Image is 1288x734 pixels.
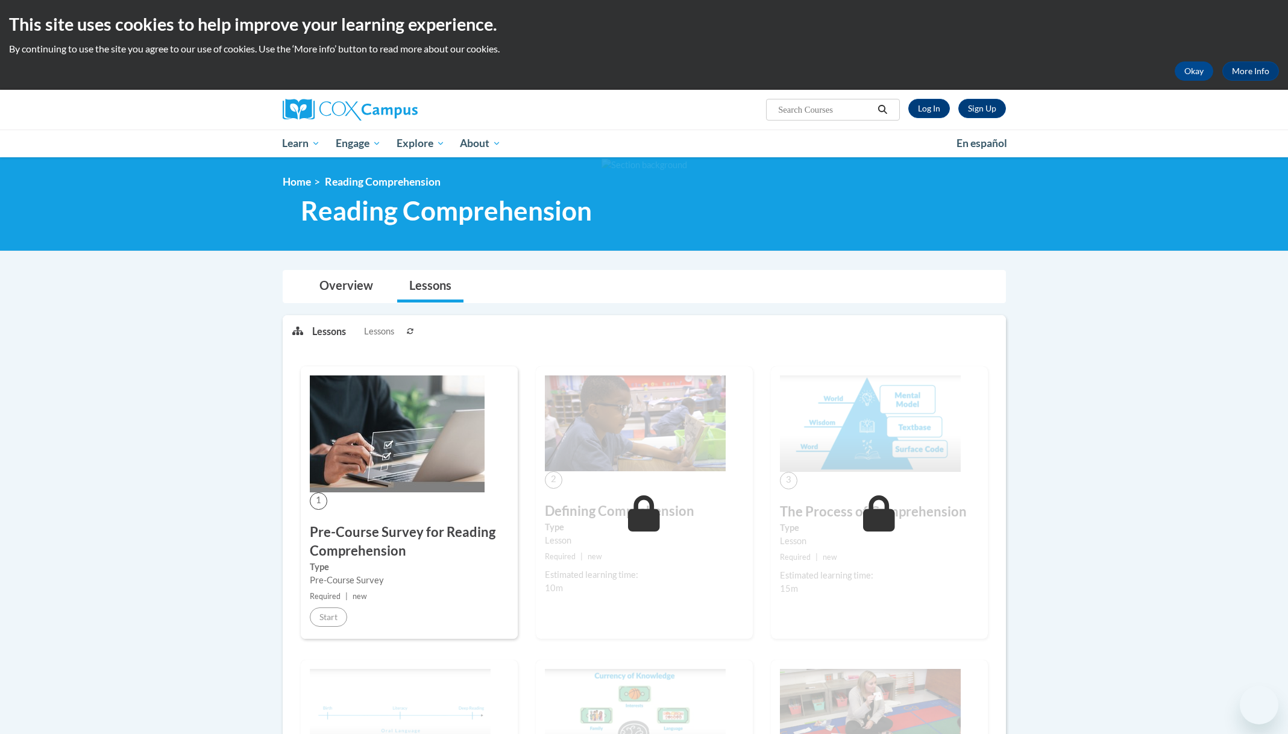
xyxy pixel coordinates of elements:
[364,325,394,338] span: Lessons
[815,553,818,562] span: |
[301,195,592,227] span: Reading Comprehension
[545,583,563,593] span: 10m
[780,521,979,535] label: Type
[780,503,979,521] h3: The Process of Comprehension
[823,553,837,562] span: new
[389,130,453,157] a: Explore
[780,375,961,472] img: Course Image
[353,592,367,601] span: new
[310,560,509,574] label: Type
[310,523,509,560] h3: Pre-Course Survey for Reading Comprehension
[345,592,348,601] span: |
[9,12,1279,36] h2: This site uses cookies to help improve your learning experience.
[777,102,873,117] input: Search Courses
[265,130,1024,157] div: Main menu
[545,568,744,582] div: Estimated learning time:
[958,99,1006,118] a: Register
[908,99,950,118] a: Log In
[397,271,463,303] a: Lessons
[325,175,441,188] span: Reading Comprehension
[282,136,320,151] span: Learn
[310,607,347,627] button: Start
[275,130,328,157] a: Learn
[588,552,602,561] span: new
[1222,61,1279,81] a: More Info
[1240,686,1278,724] iframe: Button to launch messaging window
[545,502,744,521] h3: Defining Comprehension
[307,271,385,303] a: Overview
[873,102,891,117] button: Search
[545,534,744,547] div: Lesson
[1175,61,1213,81] button: Okay
[580,552,583,561] span: |
[780,472,797,489] span: 3
[310,574,509,587] div: Pre-Course Survey
[336,136,381,151] span: Engage
[452,130,509,157] a: About
[780,583,798,594] span: 15m
[9,42,1279,55] p: By continuing to use the site you agree to our use of cookies. Use the ‘More info’ button to read...
[780,569,979,582] div: Estimated learning time:
[283,99,418,121] img: Cox Campus
[310,592,341,601] span: Required
[545,521,744,534] label: Type
[283,99,512,121] a: Cox Campus
[602,158,687,172] img: Section background
[780,535,979,548] div: Lesson
[283,175,311,188] a: Home
[545,471,562,489] span: 2
[397,136,445,151] span: Explore
[545,375,726,471] img: Course Image
[545,552,576,561] span: Required
[949,131,1015,156] a: En español
[780,553,811,562] span: Required
[328,130,389,157] a: Engage
[460,136,501,151] span: About
[310,375,485,492] img: Course Image
[957,137,1007,149] span: En español
[310,492,327,510] span: 1
[312,325,346,338] p: Lessons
